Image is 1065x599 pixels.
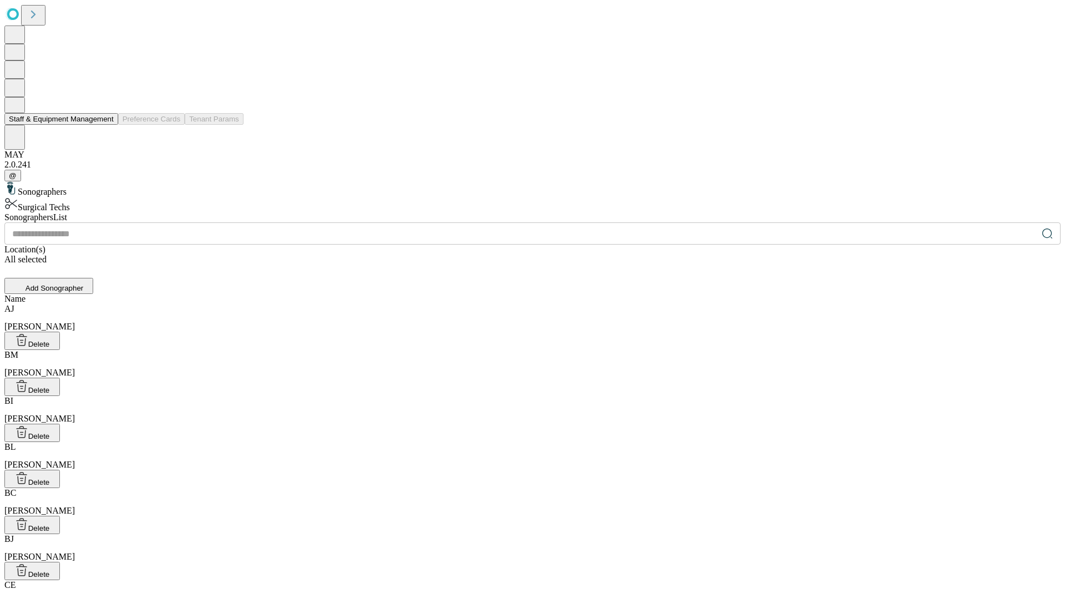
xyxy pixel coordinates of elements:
[4,442,16,451] span: BL
[4,278,93,294] button: Add Sonographer
[28,524,50,532] span: Delete
[4,245,45,254] span: Location(s)
[28,386,50,394] span: Delete
[4,442,1061,470] div: [PERSON_NAME]
[4,170,21,181] button: @
[4,304,14,313] span: AJ
[4,470,60,488] button: Delete
[28,432,50,440] span: Delete
[4,150,1061,160] div: MAY
[4,350,18,359] span: BM
[4,580,16,590] span: CE
[4,160,1061,170] div: 2.0.241
[26,284,83,292] span: Add Sonographer
[4,212,1061,222] div: Sonographers List
[4,378,60,396] button: Delete
[4,488,1061,516] div: [PERSON_NAME]
[4,396,1061,424] div: [PERSON_NAME]
[4,113,118,125] button: Staff & Equipment Management
[4,304,1061,332] div: [PERSON_NAME]
[185,113,244,125] button: Tenant Params
[4,181,1061,197] div: Sonographers
[118,113,185,125] button: Preference Cards
[4,396,13,405] span: BI
[28,570,50,578] span: Delete
[9,171,17,180] span: @
[4,534,14,544] span: BJ
[28,478,50,486] span: Delete
[4,488,16,498] span: BC
[4,350,1061,378] div: [PERSON_NAME]
[4,534,1061,562] div: [PERSON_NAME]
[28,340,50,348] span: Delete
[4,197,1061,212] div: Surgical Techs
[4,424,60,442] button: Delete
[4,516,60,534] button: Delete
[4,294,1061,304] div: Name
[4,332,60,350] button: Delete
[4,562,60,580] button: Delete
[4,255,1061,265] div: All selected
